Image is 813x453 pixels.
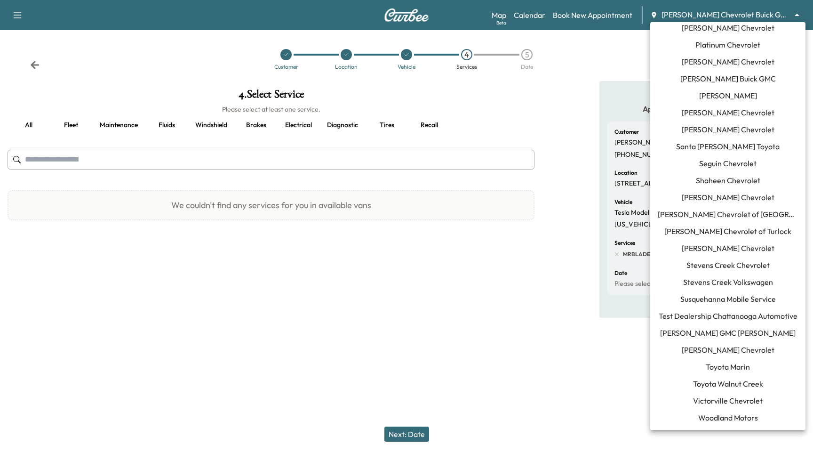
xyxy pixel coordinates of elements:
span: Platinum Chevrolet [695,39,760,50]
span: Santa [PERSON_NAME] Toyota [676,141,780,152]
span: Test Dealership Chattanooga Automotive [659,310,797,322]
span: Stevens Creek Volkswagen [683,276,773,288]
span: Toyota Walnut Creek [693,378,763,389]
span: [PERSON_NAME] GMC [PERSON_NAME] [660,327,796,339]
span: Seguin Chevrolet [699,158,757,169]
span: [PERSON_NAME] Chevrolet [682,243,774,254]
span: [PERSON_NAME] Chevrolet [682,56,774,67]
span: Victorville Chevrolet [693,395,763,406]
span: [PERSON_NAME] Chevrolet of Turlock [664,226,791,237]
span: [PERSON_NAME] [699,90,757,101]
span: Stevens Creek Chevrolet [686,259,770,271]
span: [PERSON_NAME] Chevrolet [682,344,774,356]
span: [PERSON_NAME] Chevrolet [682,124,774,135]
span: Toyota Marin [706,361,750,372]
span: [PERSON_NAME] Chevrolet [682,192,774,203]
span: [PERSON_NAME] Chevrolet of [GEOGRAPHIC_DATA] [658,209,798,220]
span: Shaheen Chevrolet [696,175,760,186]
span: [PERSON_NAME] Chevrolet [682,107,774,118]
span: [PERSON_NAME] Chevrolet [682,22,774,33]
span: Woodland Motors [698,412,758,423]
span: [PERSON_NAME] Buick GMC [680,73,776,84]
span: Susquehanna Mobile Service [680,293,776,305]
